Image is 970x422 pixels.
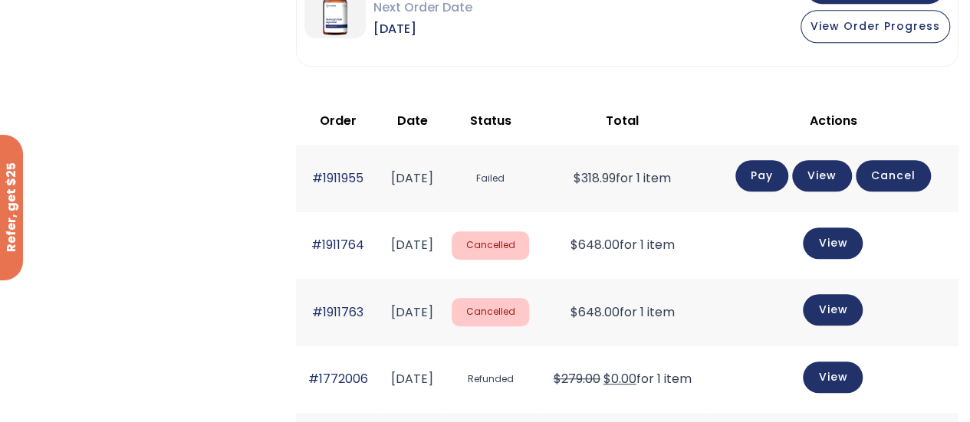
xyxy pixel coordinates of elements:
span: $ [570,303,578,321]
time: [DATE] [391,303,433,321]
time: [DATE] [391,370,433,388]
a: #1911764 [311,236,364,254]
span: Total [606,112,639,129]
span: Refunded [452,365,529,394]
td: for 1 item [537,212,707,279]
span: Order [320,112,357,129]
span: $ [603,370,611,388]
span: Cancelled [452,298,529,326]
td: for 1 item [537,279,707,345]
span: $ [574,169,581,187]
a: Pay [735,160,788,191]
time: [DATE] [391,169,433,187]
del: $279.00 [554,370,600,388]
a: #1911763 [312,303,363,321]
span: View Order Progress [811,18,940,34]
span: Actions [809,112,857,129]
a: View [792,160,852,191]
a: View [803,361,863,393]
a: View [803,294,863,325]
td: for 1 item [537,145,707,211]
span: 0.00 [603,370,636,388]
span: Date [396,112,427,129]
span: Cancelled [452,231,529,260]
span: 648.00 [570,303,620,321]
span: Status [470,112,511,129]
td: for 1 item [537,346,707,413]
time: [DATE] [391,236,433,254]
span: [DATE] [373,18,643,40]
a: #1772006 [308,370,368,388]
button: View Order Progress [801,10,950,43]
span: Failed [452,165,529,193]
a: #1911955 [312,169,363,187]
a: View [803,227,863,259]
span: 318.99 [574,169,616,187]
span: $ [570,236,578,254]
span: 648.00 [570,236,620,254]
a: Cancel [856,160,931,191]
